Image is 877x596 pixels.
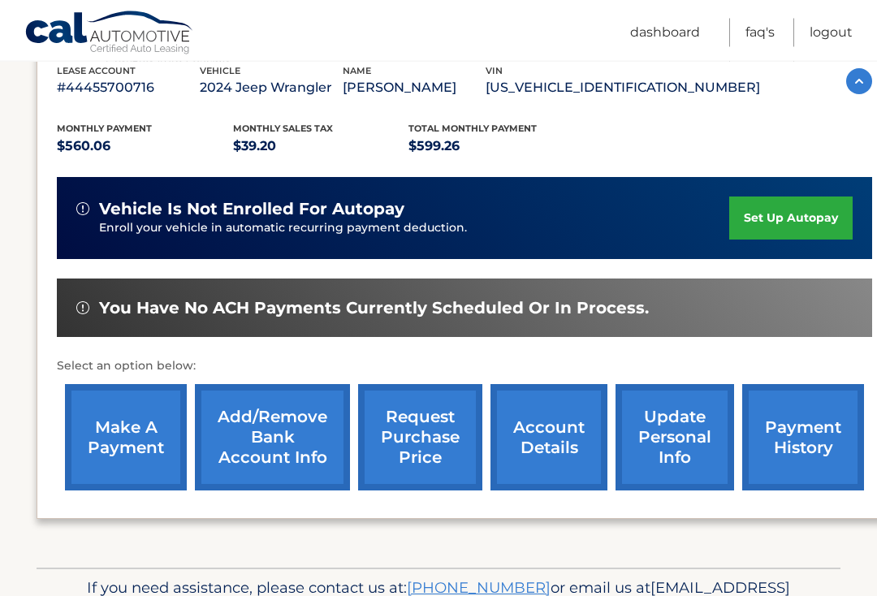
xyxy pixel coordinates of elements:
[99,200,404,220] span: vehicle is not enrolled for autopay
[57,66,136,77] span: lease account
[99,220,729,238] p: Enroll your vehicle in automatic recurring payment deduction.
[200,77,343,100] p: 2024 Jeep Wrangler
[490,385,607,491] a: account details
[343,77,486,100] p: [PERSON_NAME]
[343,66,371,77] span: name
[65,385,187,491] a: make a payment
[76,302,89,315] img: alert-white.svg
[729,197,853,240] a: set up autopay
[358,385,482,491] a: request purchase price
[810,19,853,47] a: Logout
[200,66,240,77] span: vehicle
[616,385,734,491] a: update personal info
[99,299,649,319] span: You have no ACH payments currently scheduled or in process.
[745,19,775,47] a: FAQ's
[846,69,872,95] img: accordion-active.svg
[195,385,350,491] a: Add/Remove bank account info
[742,385,864,491] a: payment history
[57,136,233,158] p: $560.06
[76,203,89,216] img: alert-white.svg
[233,136,409,158] p: $39.20
[630,19,700,47] a: Dashboard
[486,77,760,100] p: [US_VEHICLE_IDENTIFICATION_NUMBER]
[408,136,585,158] p: $599.26
[24,11,195,58] a: Cal Automotive
[57,357,872,377] p: Select an option below:
[486,66,503,77] span: vin
[57,77,200,100] p: #44455700716
[233,123,333,135] span: Monthly sales Tax
[57,123,152,135] span: Monthly Payment
[408,123,537,135] span: Total Monthly Payment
